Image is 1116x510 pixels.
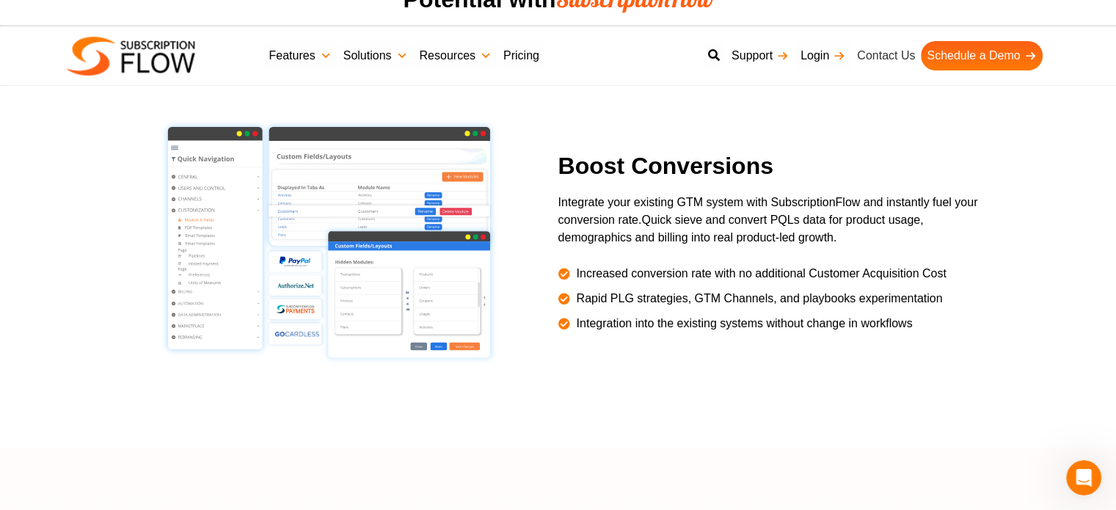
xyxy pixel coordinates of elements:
a: Solutions [338,41,414,70]
iframe: Intercom live chat [1066,460,1101,495]
a: Login [795,41,851,70]
a: Features [263,41,338,70]
span: Increased conversion rate with no additional Customer Acquisition Cost [573,265,947,283]
a: Contact Us [851,41,921,70]
img: Subscriptionflow [67,37,195,76]
img: Quick-Navigation [158,117,500,367]
h2: Boost Conversions [558,153,991,180]
p: Quick sieve and convert PQLs data for product usage, demographics and billing into real product-l... [558,194,991,247]
a: Pricing [497,41,545,70]
a: Resources [413,41,497,70]
span: Integrate your existing GTM system with SubscriptionFlow and instantly fuel your conversion rate. [558,196,978,226]
a: Support [726,41,795,70]
span: Integration into the existing systems without change in workflows [573,315,913,332]
a: Schedule a Demo [921,41,1042,70]
span: Rapid PLG strategies, GTM Channels, and playbooks experimentation [573,290,943,307]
